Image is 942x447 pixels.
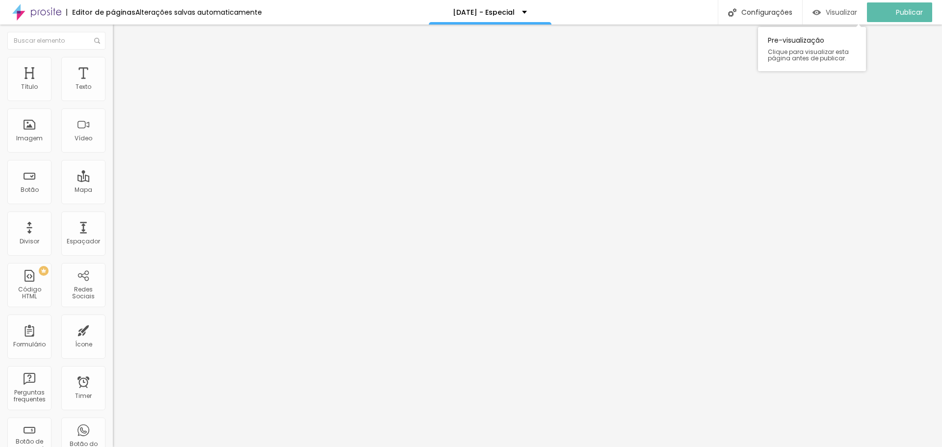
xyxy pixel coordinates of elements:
[135,9,262,16] div: Alterações salvas automaticamente
[75,186,92,193] div: Mapa
[453,9,515,16] p: [DATE] - Especial
[758,27,866,71] div: Pre-visualização
[21,186,39,193] div: Botão
[803,2,867,22] button: Visualizar
[16,135,43,142] div: Imagem
[10,389,49,403] div: Perguntas frequentes
[113,25,942,447] iframe: Editor
[896,8,923,16] span: Publicar
[75,393,92,399] div: Timer
[10,286,49,300] div: Código HTML
[768,49,856,61] span: Clique para visualizar esta página antes de publicar.
[20,238,39,245] div: Divisor
[76,83,91,90] div: Texto
[64,286,103,300] div: Redes Sociais
[13,341,46,348] div: Formulário
[728,8,736,17] img: Icone
[66,9,135,16] div: Editor de páginas
[7,32,105,50] input: Buscar elemento
[812,8,821,17] img: view-1.svg
[94,38,100,44] img: Icone
[75,135,92,142] div: Vídeo
[67,238,100,245] div: Espaçador
[21,83,38,90] div: Título
[75,341,92,348] div: Ícone
[826,8,857,16] span: Visualizar
[867,2,932,22] button: Publicar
